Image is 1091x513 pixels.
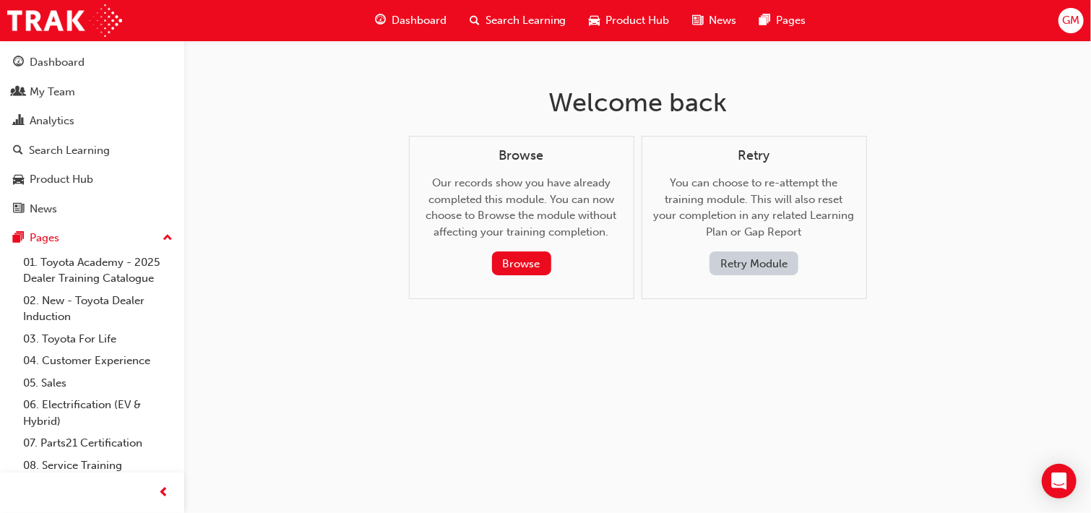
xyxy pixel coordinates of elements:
[6,108,178,134] a: Analytics
[6,225,178,251] button: Pages
[17,432,178,454] a: 07. Parts21 Certification
[29,142,110,159] div: Search Learning
[409,87,867,118] h1: Welcome back
[13,56,24,69] span: guage-icon
[590,12,600,30] span: car-icon
[421,148,622,276] div: Our records show you have already completed this module. You can now choose to Browse the module ...
[30,171,93,188] div: Product Hub
[6,79,178,105] a: My Team
[30,84,75,100] div: My Team
[17,251,178,290] a: 01. Toyota Academy - 2025 Dealer Training Catalogue
[17,372,178,395] a: 05. Sales
[458,6,578,35] a: search-iconSearch Learning
[363,6,458,35] a: guage-iconDashboard
[6,166,178,193] a: Product Hub
[6,137,178,164] a: Search Learning
[30,201,57,217] div: News
[1042,464,1077,499] div: Open Intercom Messenger
[13,173,24,186] span: car-icon
[30,54,85,71] div: Dashboard
[17,394,178,432] a: 06. Electrification (EV & Hybrid)
[710,12,737,29] span: News
[17,290,178,328] a: 02. New - Toyota Dealer Induction
[654,148,855,164] h4: Retry
[681,6,749,35] a: news-iconNews
[6,49,178,76] a: Dashboard
[13,145,23,158] span: search-icon
[777,12,806,29] span: Pages
[606,12,670,29] span: Product Hub
[470,12,480,30] span: search-icon
[492,251,551,275] button: Browse
[1062,12,1079,29] span: GM
[6,196,178,223] a: News
[749,6,818,35] a: pages-iconPages
[13,232,24,245] span: pages-icon
[163,229,173,248] span: up-icon
[13,86,24,99] span: people-icon
[486,12,566,29] span: Search Learning
[13,115,24,128] span: chart-icon
[1058,8,1084,33] button: GM
[578,6,681,35] a: car-iconProduct Hub
[654,148,855,276] div: You can choose to re-attempt the training module. This will also reset your completion in any rel...
[30,113,74,129] div: Analytics
[421,148,622,164] h4: Browse
[392,12,447,29] span: Dashboard
[760,12,771,30] span: pages-icon
[710,251,798,275] button: Retry Module
[6,46,178,225] button: DashboardMy TeamAnalyticsSearch LearningProduct HubNews
[17,350,178,372] a: 04. Customer Experience
[375,12,386,30] span: guage-icon
[17,328,178,350] a: 03. Toyota For Life
[17,454,178,477] a: 08. Service Training
[7,4,122,37] img: Trak
[13,203,24,216] span: news-icon
[159,484,170,502] span: prev-icon
[30,230,59,246] div: Pages
[693,12,704,30] span: news-icon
